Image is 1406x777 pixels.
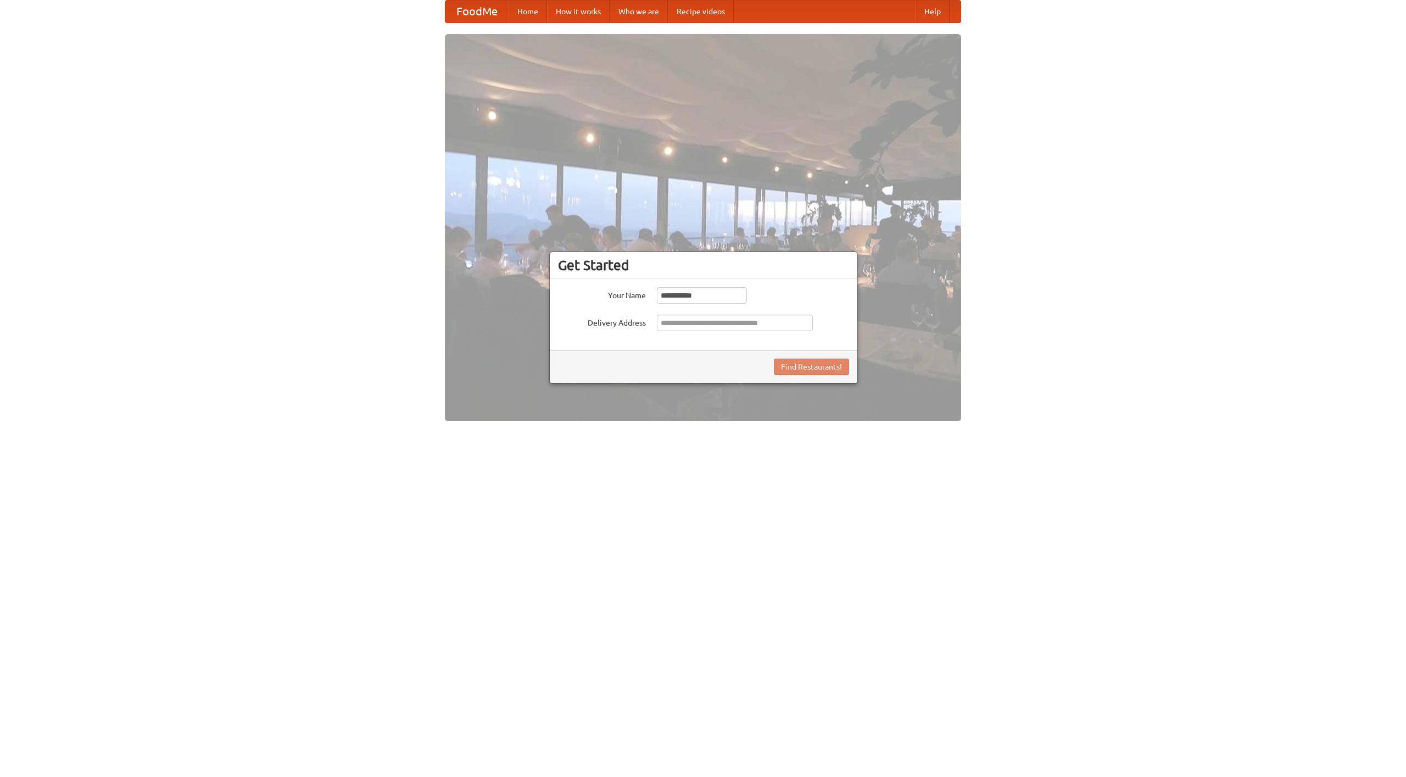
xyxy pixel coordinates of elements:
h3: Get Started [558,257,849,273]
a: Recipe videos [668,1,734,23]
a: FoodMe [445,1,509,23]
label: Delivery Address [558,315,646,328]
a: Home [509,1,547,23]
a: Help [916,1,950,23]
a: Who we are [610,1,668,23]
a: How it works [547,1,610,23]
button: Find Restaurants! [774,359,849,375]
label: Your Name [558,287,646,301]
